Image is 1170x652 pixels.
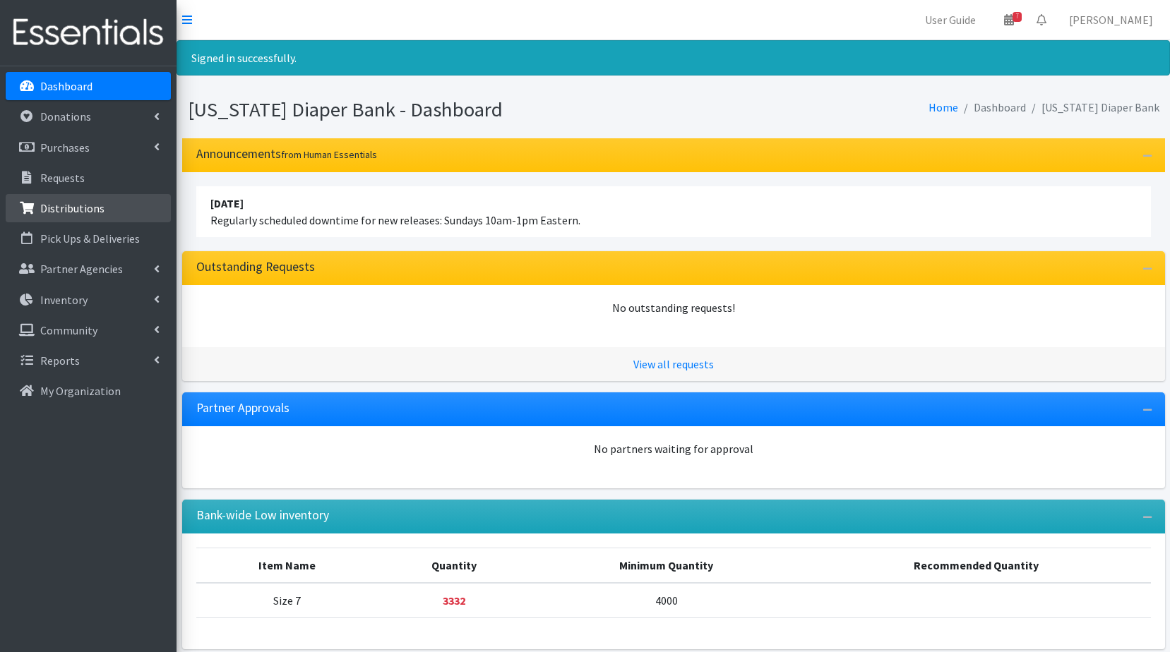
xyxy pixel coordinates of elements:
h3: Bank-wide Low inventory [196,508,329,523]
li: Regularly scheduled downtime for new releases: Sundays 10am-1pm Eastern. [196,186,1151,237]
a: Dashboard [6,72,171,100]
a: View all requests [633,357,714,371]
span: 7 [1013,12,1022,22]
td: 4000 [530,583,802,618]
p: Distributions [40,201,105,215]
img: HumanEssentials [6,9,171,56]
a: Requests [6,164,171,192]
div: No partners waiting for approval [196,440,1151,457]
h3: Outstanding Requests [196,260,315,274]
a: [PERSON_NAME] [1058,6,1164,34]
a: Home [929,100,958,114]
p: My Organization [40,384,121,398]
p: Partner Agencies [40,262,123,276]
a: My Organization [6,377,171,405]
p: Reports [40,354,80,368]
p: Donations [40,109,91,123]
th: Quantity [378,548,530,583]
small: from Human Essentials [281,148,377,161]
div: Signed in successfully. [177,40,1170,76]
a: Donations [6,102,171,131]
p: Pick Ups & Deliveries [40,231,140,246]
a: Distributions [6,194,171,222]
a: User Guide [914,6,987,34]
div: No outstanding requests! [196,299,1151,316]
h3: Partner Approvals [196,401,289,416]
a: Partner Agencies [6,255,171,283]
p: Purchases [40,140,90,155]
strong: [DATE] [210,196,244,210]
th: Item Name [196,548,378,583]
a: Pick Ups & Deliveries [6,224,171,253]
p: Requests [40,171,85,185]
p: Inventory [40,293,88,307]
th: Recommended Quantity [802,548,1150,583]
td: Size 7 [196,583,378,618]
a: Community [6,316,171,344]
th: Minimum Quantity [530,548,802,583]
strong: Below minimum quantity [443,593,465,608]
h1: [US_STATE] Diaper Bank - Dashboard [188,97,669,122]
h3: Announcements [196,147,377,162]
a: Inventory [6,286,171,314]
a: 7 [993,6,1025,34]
li: [US_STATE] Diaper Bank [1026,97,1159,118]
a: Reports [6,346,171,375]
li: Dashboard [958,97,1026,118]
p: Dashboard [40,79,92,93]
p: Community [40,323,97,337]
a: Purchases [6,133,171,162]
